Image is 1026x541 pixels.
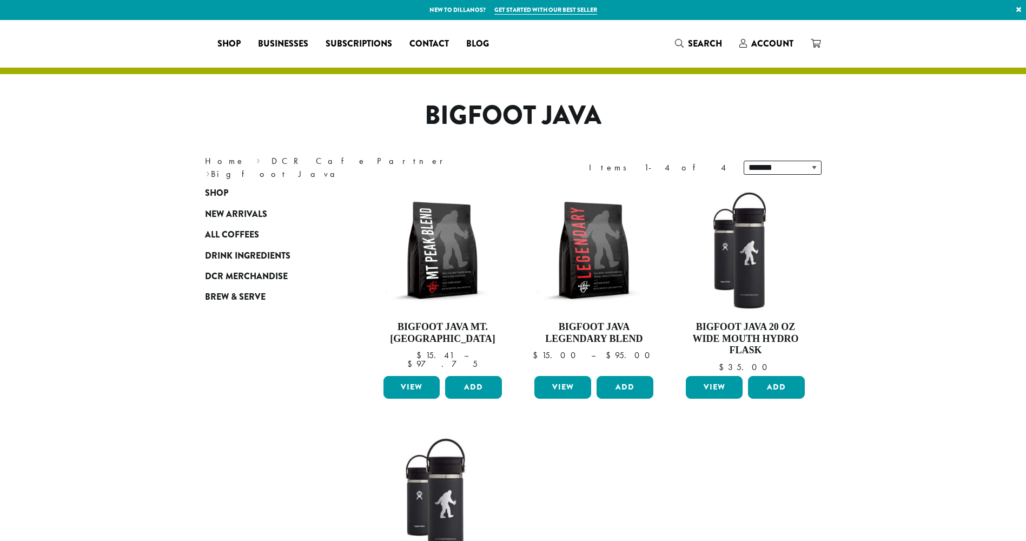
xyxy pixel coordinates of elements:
[683,188,807,313] img: LO2867-BFJ-Hydro-Flask-20oz-WM-wFlex-Sip-Lid-Black-300x300.jpg
[445,376,502,399] button: Add
[666,35,731,52] a: Search
[533,349,542,361] span: $
[407,358,478,370] bdi: 97.75
[272,155,451,167] a: DCR Cafe Partner
[688,37,722,50] span: Search
[205,155,245,167] a: Home
[534,376,591,399] a: View
[197,100,830,131] h1: Bigfoot Java
[407,358,416,370] span: $
[533,349,581,361] bdi: 15.00
[383,376,440,399] a: View
[719,361,728,373] span: $
[217,37,241,51] span: Shop
[206,164,210,181] span: ›
[466,37,489,51] span: Blog
[205,270,288,283] span: DCR Merchandise
[380,188,505,313] img: BFJ_MtPeak_12oz-300x300.png
[683,321,807,357] h4: Bigfoot Java 20 oz Wide Mouth Hydro Flask
[591,349,595,361] span: –
[409,37,449,51] span: Contact
[381,321,505,345] h4: Bigfoot Java Mt. [GEOGRAPHIC_DATA]
[209,35,249,52] a: Shop
[205,225,335,245] a: All Coffees
[589,161,727,174] div: Items 1-4 of 4
[683,188,807,372] a: Bigfoot Java 20 oz Wide Mouth Hydro Flask $35.00
[597,376,653,399] button: Add
[205,204,335,225] a: New Arrivals
[205,187,228,200] span: Shop
[748,376,805,399] button: Add
[416,349,454,361] bdi: 15.41
[532,321,656,345] h4: Bigfoot Java Legendary Blend
[256,151,260,168] span: ›
[381,188,505,372] a: Bigfoot Java Mt. [GEOGRAPHIC_DATA]
[606,349,615,361] span: $
[205,208,267,221] span: New Arrivals
[205,155,497,181] nav: Breadcrumb
[416,349,426,361] span: $
[205,291,266,304] span: Brew & Serve
[205,183,335,203] a: Shop
[686,376,743,399] a: View
[205,245,335,266] a: Drink Ingredients
[205,228,259,242] span: All Coffees
[205,266,335,287] a: DCR Merchandise
[205,287,335,307] a: Brew & Serve
[719,361,772,373] bdi: 35.00
[532,188,656,313] img: BFJ_Legendary_12oz-300x300.png
[464,349,468,361] span: –
[751,37,793,50] span: Account
[494,5,597,15] a: Get started with our best seller
[205,249,290,263] span: Drink Ingredients
[326,37,392,51] span: Subscriptions
[258,37,308,51] span: Businesses
[606,349,655,361] bdi: 95.00
[532,188,656,372] a: Bigfoot Java Legendary Blend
